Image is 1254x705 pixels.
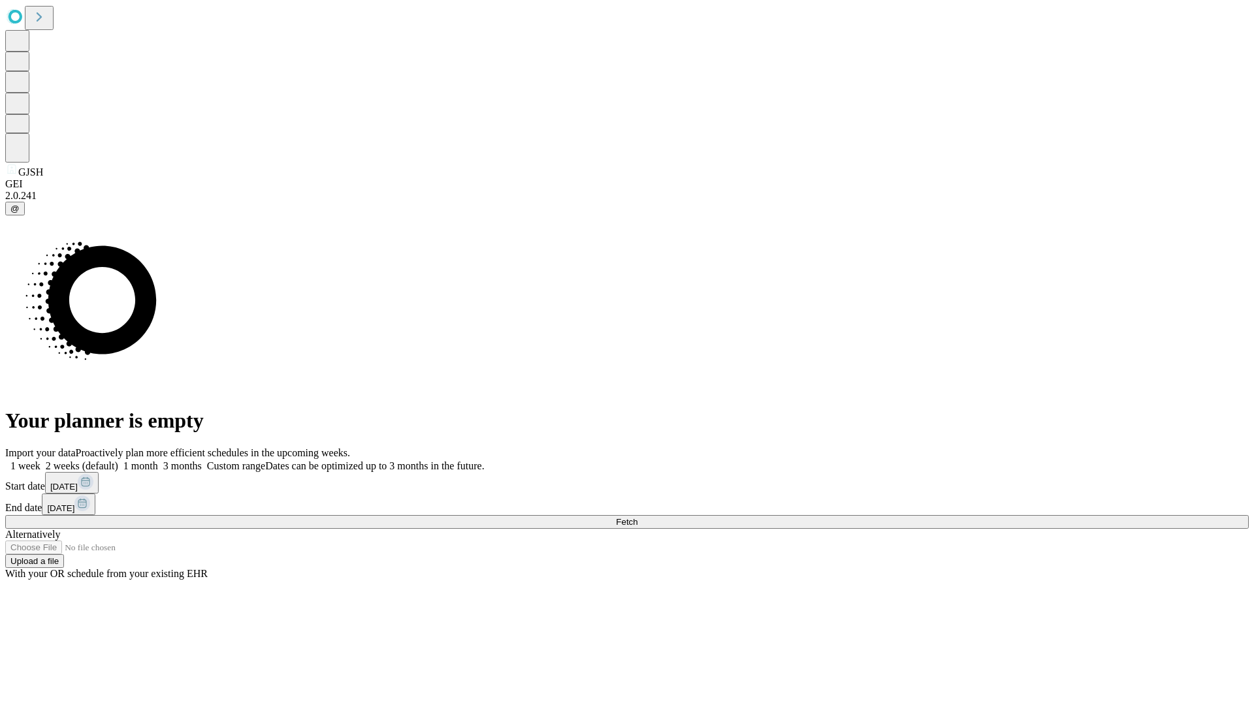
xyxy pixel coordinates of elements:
button: [DATE] [45,472,99,493]
button: [DATE] [42,493,95,515]
div: Start date [5,472,1249,493]
span: GJSH [18,166,43,178]
div: End date [5,493,1249,515]
div: GEI [5,178,1249,190]
span: [DATE] [47,503,74,513]
button: Upload a file [5,554,64,568]
span: Import your data [5,447,76,458]
span: [DATE] [50,482,78,492]
button: @ [5,202,25,215]
span: 3 months [163,460,202,471]
h1: Your planner is empty [5,409,1249,433]
span: Dates can be optimized up to 3 months in the future. [265,460,484,471]
div: 2.0.241 [5,190,1249,202]
span: Proactively plan more efficient schedules in the upcoming weeks. [76,447,350,458]
span: 2 weeks (default) [46,460,118,471]
span: 1 month [123,460,158,471]
span: 1 week [10,460,40,471]
span: Fetch [616,517,637,527]
span: Custom range [207,460,265,471]
button: Fetch [5,515,1249,529]
span: @ [10,204,20,213]
span: Alternatively [5,529,60,540]
span: With your OR schedule from your existing EHR [5,568,208,579]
